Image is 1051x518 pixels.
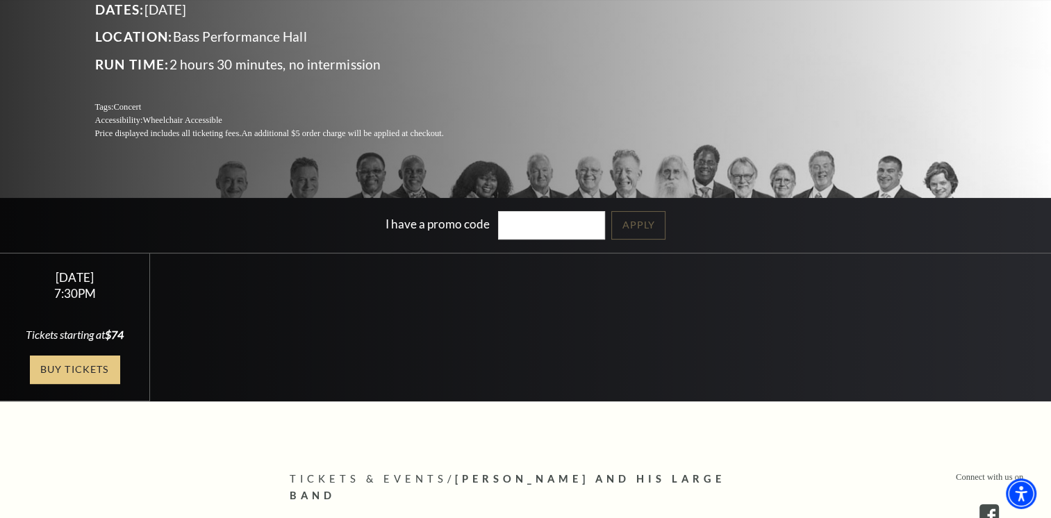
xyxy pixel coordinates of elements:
[95,1,144,17] span: Dates:
[95,53,477,76] p: 2 hours 30 minutes, no intermission
[113,102,141,112] span: Concert
[30,356,120,384] a: Buy Tickets
[95,114,477,127] p: Accessibility:
[17,270,133,285] div: [DATE]
[142,115,222,125] span: Wheelchair Accessible
[17,327,133,342] div: Tickets starting at
[290,473,447,485] span: Tickets & Events
[95,28,173,44] span: Location:
[95,101,477,114] p: Tags:
[95,56,169,72] span: Run Time:
[17,287,133,299] div: 7:30PM
[290,471,762,506] p: /
[386,217,490,231] label: I have a promo code
[95,26,477,48] p: Bass Performance Hall
[290,473,725,502] span: [PERSON_NAME] and his Large Band
[1006,478,1036,509] div: Accessibility Menu
[105,328,124,341] span: $74
[241,128,443,138] span: An additional $5 order charge will be applied at checkout.
[956,471,1023,484] p: Connect with us on
[95,127,477,140] p: Price displayed includes all ticketing fees.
